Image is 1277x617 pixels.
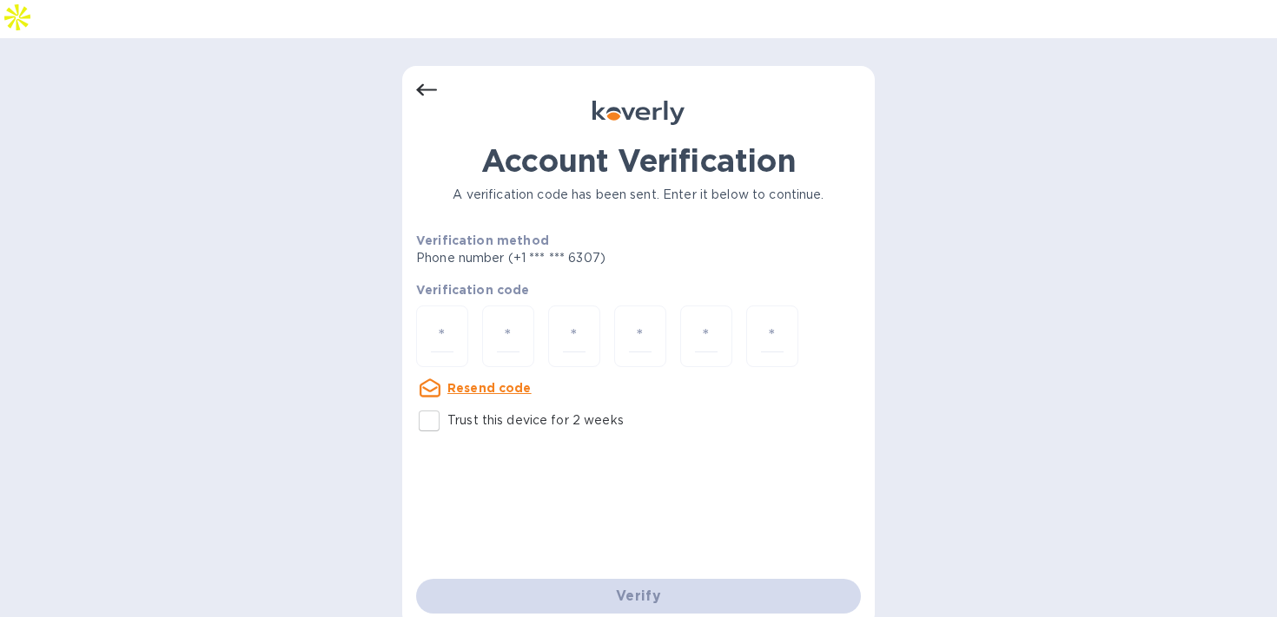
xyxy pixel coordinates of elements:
p: Phone number (+1 *** *** 6307) [416,249,738,267]
p: A verification code has been sent. Enter it below to continue. [416,186,861,204]
b: Verification method [416,233,549,247]
p: Verification code [416,281,861,299]
h1: Account Verification [416,142,861,179]
u: Resend code [447,381,532,395]
p: Trust this device for 2 weeks [447,411,624,430]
